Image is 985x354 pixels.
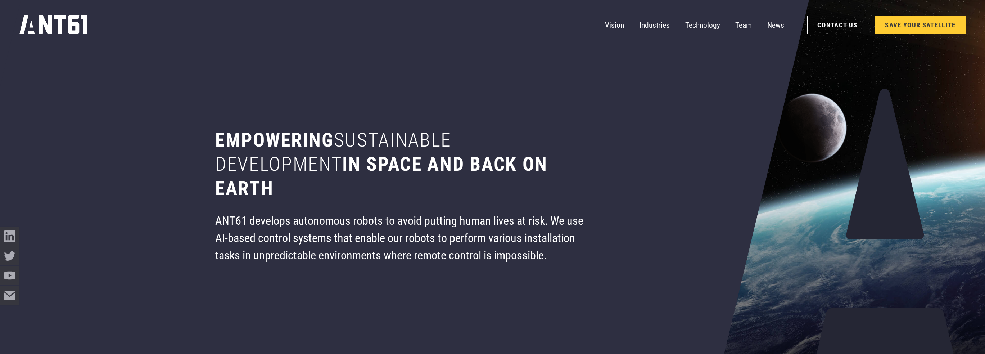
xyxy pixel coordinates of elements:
a: Vision [605,15,624,35]
a: Contact Us [807,16,867,34]
a: Technology [685,15,720,35]
h1: Empowering in space and back on earth [215,128,587,201]
a: SAVE YOUR SATELLITE [875,16,966,34]
div: ANT61 develops autonomous robots to avoid putting human lives at risk. We use AI-based control sy... [215,212,587,264]
a: News [767,15,784,35]
a: Team [735,15,752,35]
a: Industries [640,15,670,35]
a: home [19,12,88,38]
